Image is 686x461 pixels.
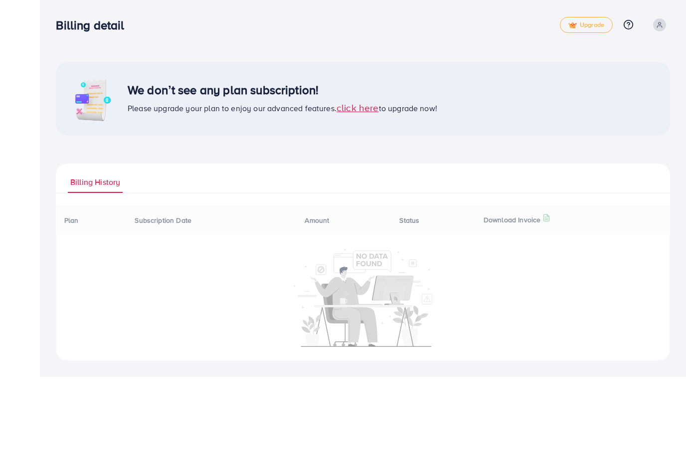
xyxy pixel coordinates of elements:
a: tickUpgrade [560,17,613,33]
span: Please upgrade your plan to enjoy our advanced features. to upgrade now! [128,103,437,114]
h3: We don’t see any plan subscription! [128,83,437,97]
span: Upgrade [568,21,604,29]
img: tick [568,22,577,29]
span: click here [337,101,379,114]
img: image [68,74,118,124]
h3: Billing detail [56,18,132,32]
span: Billing History [70,176,120,188]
